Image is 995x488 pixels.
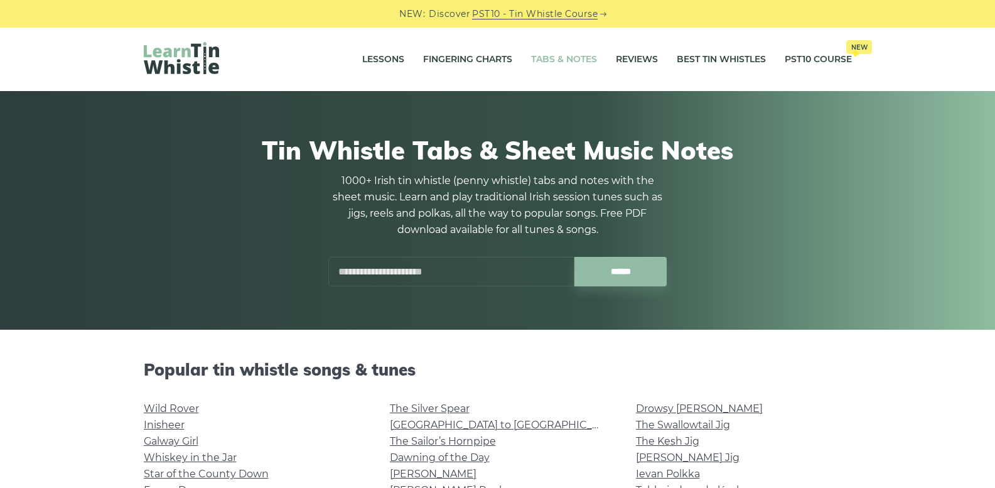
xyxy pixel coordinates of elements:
a: The Swallowtail Jig [636,419,730,431]
a: Lessons [362,44,404,75]
a: [GEOGRAPHIC_DATA] to [GEOGRAPHIC_DATA] [390,419,621,431]
a: Galway Girl [144,435,198,447]
h1: Tin Whistle Tabs & Sheet Music Notes [144,135,852,165]
a: Ievan Polkka [636,468,700,480]
a: Dawning of the Day [390,452,490,464]
p: 1000+ Irish tin whistle (penny whistle) tabs and notes with the sheet music. Learn and play tradi... [328,173,667,238]
span: New [846,40,872,54]
a: PST10 CourseNew [785,44,852,75]
a: The Kesh Jig [636,435,699,447]
a: Tabs & Notes [531,44,597,75]
a: [PERSON_NAME] [390,468,476,480]
a: Best Tin Whistles [677,44,766,75]
a: Reviews [616,44,658,75]
img: LearnTinWhistle.com [144,42,219,74]
a: The Silver Spear [390,403,470,415]
h2: Popular tin whistle songs & tunes [144,360,852,379]
a: Whiskey in the Jar [144,452,237,464]
a: Wild Rover [144,403,199,415]
a: Drowsy [PERSON_NAME] [636,403,763,415]
a: Inisheer [144,419,185,431]
a: The Sailor’s Hornpipe [390,435,496,447]
a: Star of the County Down [144,468,269,480]
a: [PERSON_NAME] Jig [636,452,740,464]
a: Fingering Charts [423,44,512,75]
